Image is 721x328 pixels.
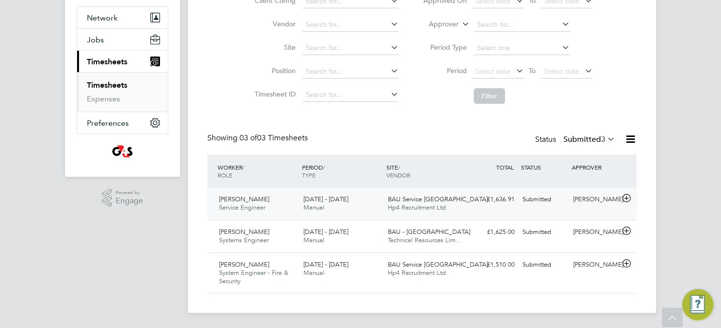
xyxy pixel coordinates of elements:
button: Jobs [77,29,168,50]
span: 03 Timesheets [240,133,308,143]
span: Manual [303,236,324,244]
div: APPROVER [569,158,620,176]
div: £1,510.00 [468,257,519,273]
span: Service Engineer [219,203,265,212]
div: £1,636.91 [468,192,519,208]
label: Period Type [423,43,467,52]
div: [PERSON_NAME] [569,192,620,208]
span: [PERSON_NAME] [219,228,269,236]
span: Manual [303,203,324,212]
span: Hp4 Recruitment Ltd [388,269,446,277]
span: BAU - [GEOGRAPHIC_DATA] [388,228,470,236]
label: Vendor [252,19,296,28]
span: TYPE [302,171,316,179]
div: Submitted [519,257,569,273]
span: [PERSON_NAME] [219,260,269,269]
span: [DATE] - [DATE] [303,195,348,203]
span: System Engineer - Fire & Security [219,269,288,285]
div: [PERSON_NAME] [569,224,620,240]
input: Search for... [302,65,399,78]
span: TOTAL [496,163,514,171]
span: Timesheets [87,57,127,66]
span: Select date [544,67,579,76]
span: [PERSON_NAME] [219,195,269,203]
span: Technical Resources Lim… [388,236,462,244]
span: BAU Service [GEOGRAPHIC_DATA] [388,195,488,203]
span: 3 [601,135,605,144]
input: Search for... [302,88,399,102]
span: / [242,163,244,171]
span: [DATE] - [DATE] [303,260,348,269]
div: [PERSON_NAME] [569,257,620,273]
span: [DATE] - [DATE] [303,228,348,236]
button: Filter [474,88,505,104]
span: VENDOR [386,171,410,179]
div: STATUS [519,158,569,176]
label: Timesheet ID [252,90,296,98]
div: Submitted [519,224,569,240]
span: To [526,64,539,77]
span: Hp4 Recruitment Ltd [388,203,446,212]
span: Jobs [87,35,104,44]
button: Timesheets [77,51,168,72]
input: Search for... [474,18,570,32]
span: Engage [116,197,143,205]
span: Powered by [116,189,143,197]
input: Select one [474,41,570,55]
span: Select date [475,67,510,76]
label: Period [423,66,467,75]
label: Position [252,66,296,75]
button: Engage Resource Center [682,289,713,320]
span: Network [87,13,118,22]
label: Submitted [563,135,615,144]
img: g4sssuk-logo-retina.png [110,144,135,159]
div: Status [535,133,617,147]
div: SITE [384,158,468,184]
input: Search for... [302,18,399,32]
a: Go to home page [77,144,168,159]
div: WORKER [215,158,300,184]
div: Showing [207,133,310,143]
label: Site [252,43,296,52]
span: Systems Engineer [219,236,269,244]
span: Preferences [87,118,129,128]
div: PERIOD [300,158,384,184]
div: Submitted [519,192,569,208]
a: Expenses [87,94,120,103]
span: / [398,163,400,171]
button: Preferences [77,112,168,134]
a: Timesheets [87,80,127,90]
a: Powered byEngage [102,189,143,207]
input: Search for... [302,41,399,55]
span: Manual [303,269,324,277]
div: Timesheets [77,72,168,112]
span: 03 of [240,133,257,143]
span: ROLE [218,171,232,179]
label: Approver [415,19,459,29]
span: BAU Service [GEOGRAPHIC_DATA] [388,260,488,269]
span: / [323,163,325,171]
button: Network [77,7,168,28]
div: £1,625.00 [468,224,519,240]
